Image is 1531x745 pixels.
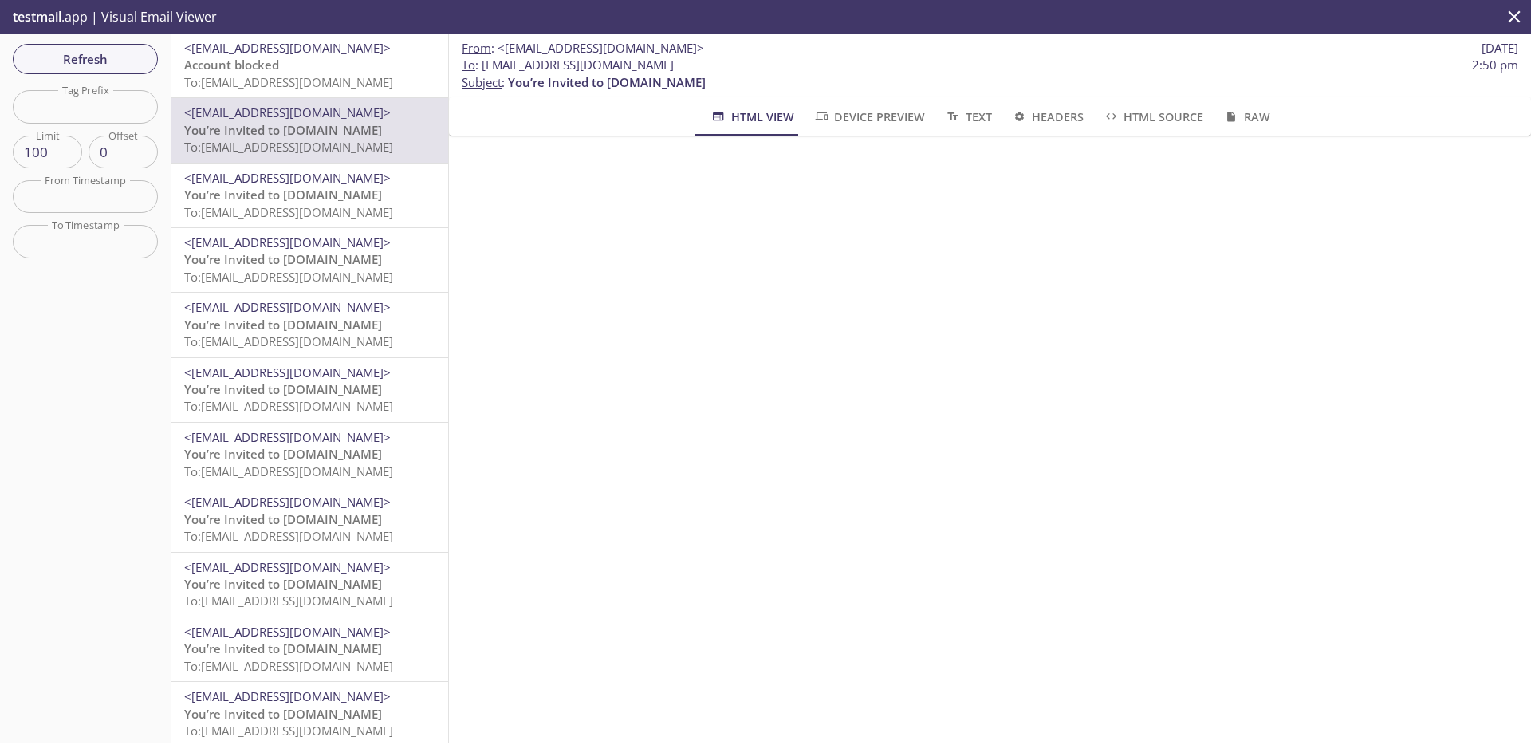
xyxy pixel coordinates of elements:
span: To: [EMAIL_ADDRESS][DOMAIN_NAME] [184,658,393,674]
span: <[EMAIL_ADDRESS][DOMAIN_NAME]> [184,40,391,56]
span: You’re Invited to [DOMAIN_NAME] [184,187,382,203]
span: <[EMAIL_ADDRESS][DOMAIN_NAME]> [184,365,391,380]
span: To [462,57,475,73]
span: To: [EMAIL_ADDRESS][DOMAIN_NAME] [184,398,393,414]
span: Raw [1222,107,1269,127]
span: HTML Source [1103,107,1203,127]
span: You’re Invited to [DOMAIN_NAME] [184,576,382,592]
div: <[EMAIL_ADDRESS][DOMAIN_NAME]>You’re Invited to [DOMAIN_NAME]To:[EMAIL_ADDRESS][DOMAIN_NAME] [171,228,448,292]
span: 2:50 pm [1472,57,1518,73]
span: To: [EMAIL_ADDRESS][DOMAIN_NAME] [184,593,393,609]
span: You’re Invited to [DOMAIN_NAME] [184,317,382,333]
span: To: [EMAIL_ADDRESS][DOMAIN_NAME] [184,139,393,155]
span: To: [EMAIL_ADDRESS][DOMAIN_NAME] [184,463,393,479]
span: You’re Invited to [DOMAIN_NAME] [184,511,382,527]
span: : [EMAIL_ADDRESS][DOMAIN_NAME] [462,57,674,73]
span: [DATE] [1482,40,1518,57]
span: To: [EMAIL_ADDRESS][DOMAIN_NAME] [184,723,393,739]
span: Account blocked [184,57,279,73]
span: From [462,40,491,56]
div: <[EMAIL_ADDRESS][DOMAIN_NAME]>You’re Invited to [DOMAIN_NAME]To:[EMAIL_ADDRESS][DOMAIN_NAME] [171,293,448,357]
span: You’re Invited to [DOMAIN_NAME] [184,381,382,397]
span: Subject [462,74,502,90]
span: To: [EMAIL_ADDRESS][DOMAIN_NAME] [184,269,393,285]
span: Headers [1011,107,1084,127]
span: To: [EMAIL_ADDRESS][DOMAIN_NAME] [184,204,393,220]
span: : [462,40,704,57]
span: Device Preview [813,107,925,127]
span: HTML View [710,107,793,127]
span: <[EMAIL_ADDRESS][DOMAIN_NAME]> [184,624,391,640]
span: To: [EMAIL_ADDRESS][DOMAIN_NAME] [184,333,393,349]
div: <[EMAIL_ADDRESS][DOMAIN_NAME]>You’re Invited to [DOMAIN_NAME]To:[EMAIL_ADDRESS][DOMAIN_NAME] [171,358,448,422]
span: You’re Invited to [DOMAIN_NAME] [184,706,382,722]
span: Refresh [26,49,145,69]
span: You’re Invited to [DOMAIN_NAME] [184,251,382,267]
div: <[EMAIL_ADDRESS][DOMAIN_NAME]>You’re Invited to [DOMAIN_NAME]To:[EMAIL_ADDRESS][DOMAIN_NAME] [171,423,448,487]
span: You’re Invited to [DOMAIN_NAME] [184,446,382,462]
span: <[EMAIL_ADDRESS][DOMAIN_NAME]> [184,688,391,704]
span: Text [944,107,991,127]
span: <[EMAIL_ADDRESS][DOMAIN_NAME]> [184,104,391,120]
div: <[EMAIL_ADDRESS][DOMAIN_NAME]>You’re Invited to [DOMAIN_NAME]To:[EMAIL_ADDRESS][DOMAIN_NAME] [171,553,448,617]
div: <[EMAIL_ADDRESS][DOMAIN_NAME]>You’re Invited to [DOMAIN_NAME]To:[EMAIL_ADDRESS][DOMAIN_NAME] [171,98,448,162]
span: <[EMAIL_ADDRESS][DOMAIN_NAME]> [184,235,391,250]
span: <[EMAIL_ADDRESS][DOMAIN_NAME]> [184,299,391,315]
span: You’re Invited to [DOMAIN_NAME] [508,74,706,90]
span: <[EMAIL_ADDRESS][DOMAIN_NAME]> [498,40,704,56]
span: <[EMAIL_ADDRESS][DOMAIN_NAME]> [184,429,391,445]
button: Refresh [13,44,158,74]
p: : [462,57,1518,91]
div: <[EMAIL_ADDRESS][DOMAIN_NAME]>You’re Invited to [DOMAIN_NAME]To:[EMAIL_ADDRESS][DOMAIN_NAME] [171,487,448,551]
div: <[EMAIL_ADDRESS][DOMAIN_NAME]>Account blockedTo:[EMAIL_ADDRESS][DOMAIN_NAME] [171,34,448,97]
div: <[EMAIL_ADDRESS][DOMAIN_NAME]>You’re Invited to [DOMAIN_NAME]To:[EMAIL_ADDRESS][DOMAIN_NAME] [171,164,448,227]
span: testmail [13,8,61,26]
span: To: [EMAIL_ADDRESS][DOMAIN_NAME] [184,74,393,90]
span: <[EMAIL_ADDRESS][DOMAIN_NAME]> [184,170,391,186]
span: <[EMAIL_ADDRESS][DOMAIN_NAME]> [184,494,391,510]
span: You’re Invited to [DOMAIN_NAME] [184,641,382,656]
span: You’re Invited to [DOMAIN_NAME] [184,122,382,138]
span: <[EMAIL_ADDRESS][DOMAIN_NAME]> [184,559,391,575]
div: <[EMAIL_ADDRESS][DOMAIN_NAME]>You’re Invited to [DOMAIN_NAME]To:[EMAIL_ADDRESS][DOMAIN_NAME] [171,617,448,681]
span: To: [EMAIL_ADDRESS][DOMAIN_NAME] [184,528,393,544]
